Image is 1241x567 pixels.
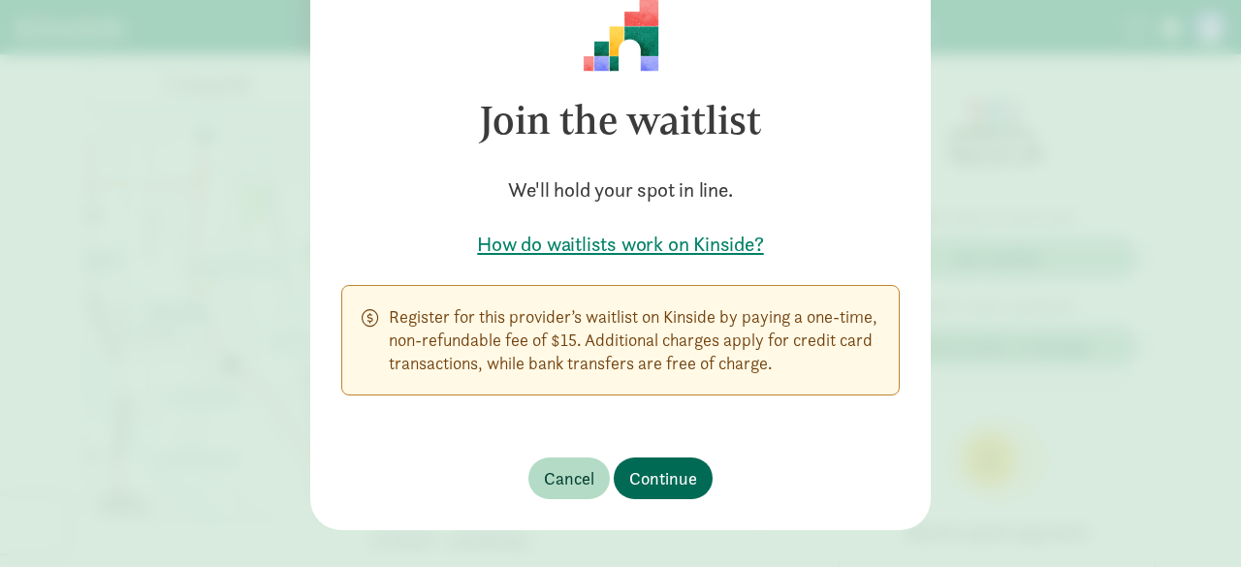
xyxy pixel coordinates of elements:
button: Cancel [528,457,610,499]
p: Register for this provider’s waitlist on Kinside by paying a one-time, non-refundable fee of $15.... [389,305,879,375]
h3: Join the waitlist [341,72,900,169]
span: Continue [629,465,697,491]
a: How do waitlists work on Kinside? [341,231,900,258]
span: Cancel [544,465,594,491]
h5: We'll hold your spot in line. [341,176,900,204]
button: Continue [614,457,713,499]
